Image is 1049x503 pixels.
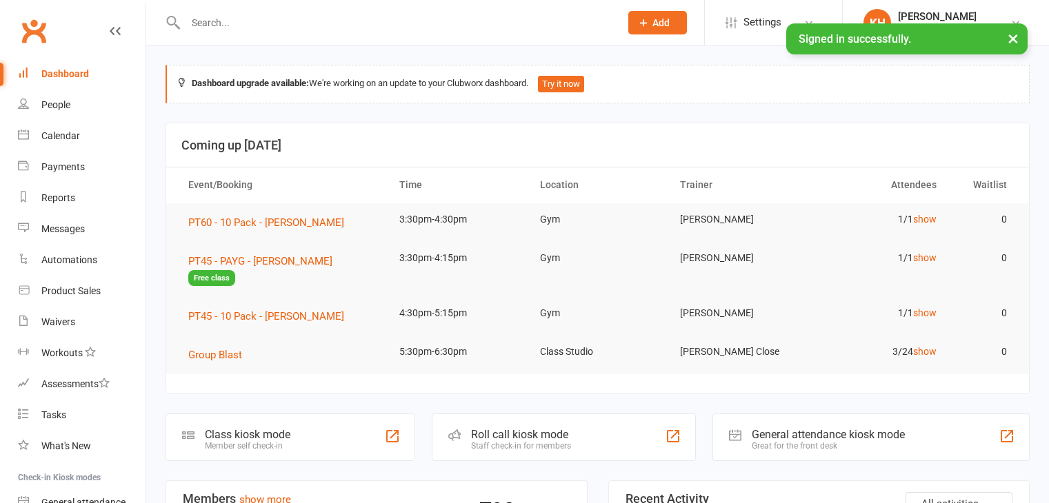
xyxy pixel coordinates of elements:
[41,223,85,234] div: Messages
[188,310,344,322] span: PT45 - 10 Pack - [PERSON_NAME]
[808,297,949,329] td: 1/1
[863,9,891,37] div: KH
[913,252,937,263] a: show
[898,10,981,23] div: [PERSON_NAME]
[668,167,808,203] th: Trainer
[188,347,252,363] button: Group Blast
[188,270,235,286] span: Free class
[913,346,937,357] a: show
[18,183,146,214] a: Reports
[166,65,1030,103] div: We're working on an update to your Clubworx dashboard.
[41,68,89,79] div: Dashboard
[41,130,80,141] div: Calendar
[41,254,97,265] div: Automations
[176,167,387,203] th: Event/Booking
[668,242,808,274] td: [PERSON_NAME]
[471,441,571,451] div: Staff check-in for members
[41,347,83,358] div: Workouts
[18,431,146,462] a: What's New
[913,307,937,318] a: show
[17,14,51,48] a: Clubworx
[949,242,1019,274] td: 0
[1001,23,1026,53] button: ×
[808,336,949,368] td: 3/24
[188,255,332,267] span: PT45 - PAYG - [PERSON_NAME]
[18,214,146,245] a: Messages
[181,138,1014,152] h3: Coming up [DATE]
[41,99,70,110] div: People
[18,90,146,121] a: People
[628,11,687,34] button: Add
[18,59,146,90] a: Dashboard
[188,216,344,229] span: PT60 - 10 Pack - [PERSON_NAME]
[808,203,949,236] td: 1/1
[188,253,374,287] button: PT45 - PAYG - [PERSON_NAME]Free class
[949,297,1019,329] td: 0
[387,203,528,236] td: 3:30pm-4:30pm
[188,214,354,231] button: PT60 - 10 Pack - [PERSON_NAME]
[752,441,905,451] div: Great for the front desk
[668,203,808,236] td: [PERSON_NAME]
[471,428,571,441] div: Roll call kiosk mode
[528,297,668,329] td: Gym
[387,167,528,203] th: Time
[41,161,85,172] div: Payments
[41,440,91,451] div: What's New
[181,13,610,32] input: Search...
[205,428,290,441] div: Class kiosk mode
[188,349,242,361] span: Group Blast
[18,307,146,338] a: Waivers
[205,441,290,451] div: Member self check-in
[18,152,146,183] a: Payments
[18,400,146,431] a: Tasks
[528,167,668,203] th: Location
[528,336,668,368] td: Class Studio
[192,78,309,88] strong: Dashboard upgrade available:
[913,214,937,225] a: show
[18,276,146,307] a: Product Sales
[528,242,668,274] td: Gym
[652,17,670,28] span: Add
[41,378,110,389] div: Assessments
[949,167,1019,203] th: Waitlist
[949,336,1019,368] td: 0
[799,32,911,45] span: Signed in successfully.
[898,23,981,35] div: NRG Fitness Centre
[528,203,668,236] td: Gym
[743,7,781,38] span: Settings
[18,245,146,276] a: Automations
[41,316,75,327] div: Waivers
[668,336,808,368] td: [PERSON_NAME] Close
[949,203,1019,236] td: 0
[18,369,146,400] a: Assessments
[808,167,949,203] th: Attendees
[18,121,146,152] a: Calendar
[387,297,528,329] td: 4:30pm-5:15pm
[188,308,354,325] button: PT45 - 10 Pack - [PERSON_NAME]
[538,76,584,92] button: Try it now
[41,285,101,296] div: Product Sales
[387,336,528,368] td: 5:30pm-6:30pm
[752,428,905,441] div: General attendance kiosk mode
[18,338,146,369] a: Workouts
[41,192,75,203] div: Reports
[41,409,66,420] div: Tasks
[668,297,808,329] td: [PERSON_NAME]
[387,242,528,274] td: 3:30pm-4:15pm
[808,242,949,274] td: 1/1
